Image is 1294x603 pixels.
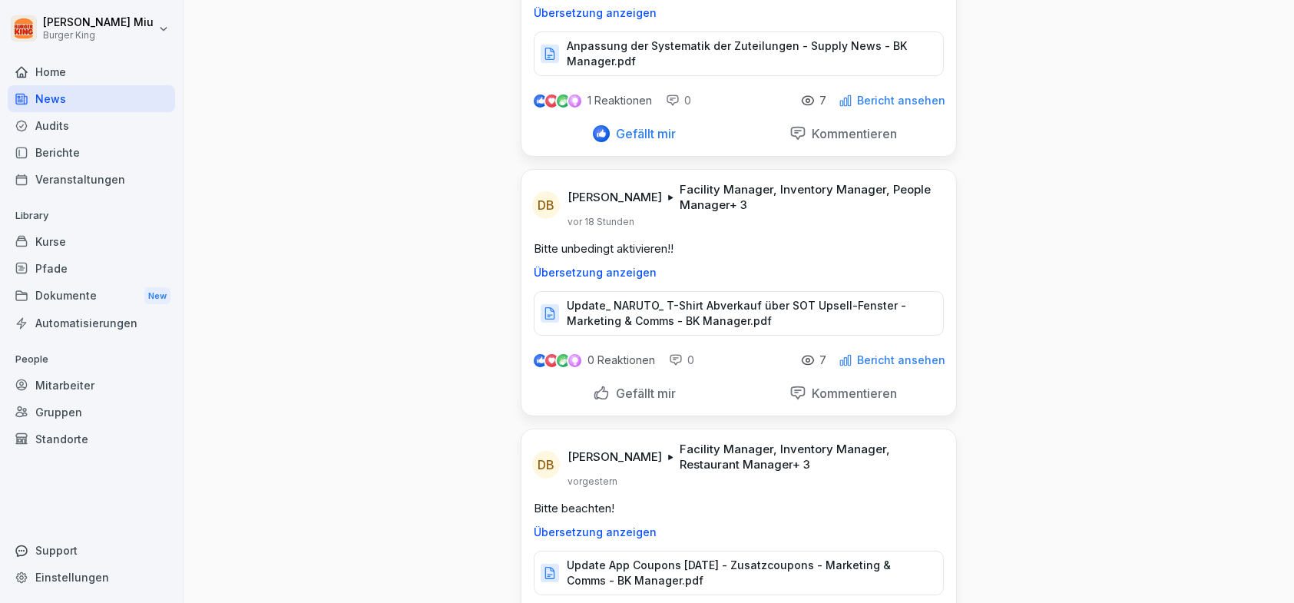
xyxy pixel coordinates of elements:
img: inspiring [568,353,581,367]
p: vor 18 Stunden [568,216,634,228]
p: Bericht ansehen [857,94,945,107]
p: Library [8,204,175,228]
img: inspiring [568,94,581,108]
p: Update App Coupons [DATE] - Zusatzcoupons - Marketing & Comms - BK Manager.pdf [567,558,928,588]
div: DB [532,451,560,479]
a: Audits [8,112,175,139]
p: Gefällt mir [610,386,676,401]
p: Kommentieren [806,126,898,141]
img: love [546,355,558,366]
img: love [546,95,558,107]
p: Kommentieren [806,386,898,401]
div: DB [532,191,560,219]
p: vorgestern [568,475,617,488]
a: News [8,85,175,112]
img: celebrate [557,94,570,108]
a: Automatisierungen [8,310,175,336]
a: Kurse [8,228,175,255]
p: [PERSON_NAME] [568,449,662,465]
img: celebrate [557,354,570,367]
a: Standorte [8,426,175,452]
img: like [534,94,547,107]
a: Update App Coupons [DATE] - Zusatzcoupons - Marketing & Comms - BK Manager.pdf [534,570,944,585]
p: Bericht ansehen [857,354,945,366]
p: Bitte unbedingt aktivieren!! [534,240,944,257]
a: Veranstaltungen [8,166,175,193]
div: 0 [666,93,691,108]
div: Dokumente [8,282,175,310]
p: Update_ NARUTO_ T-Shirt Abverkauf über SOT Upsell-Fenster - Marketing & Comms - BK Manager.pdf [567,298,928,329]
p: Facility Manager, Inventory Manager, Restaurant Manager + 3 [680,442,938,472]
p: 7 [819,354,826,366]
a: Mitarbeiter [8,372,175,399]
p: 0 Reaktionen [587,354,655,366]
a: Update_ NARUTO_ T-Shirt Abverkauf über SOT Upsell-Fenster - Marketing & Comms - BK Manager.pdf [534,310,944,326]
a: Anpassung der Systematik der Zuteilungen - Supply News - BK Manager.pdf [534,51,944,66]
a: Gruppen [8,399,175,426]
p: Burger King [43,30,154,41]
a: Einstellungen [8,564,175,591]
a: DokumenteNew [8,282,175,310]
p: People [8,347,175,372]
p: [PERSON_NAME] Miu [43,16,154,29]
p: Anpassung der Systematik der Zuteilungen - Supply News - BK Manager.pdf [567,38,928,69]
p: Übersetzung anzeigen [534,267,944,279]
div: Support [8,537,175,564]
p: Gefällt mir [610,126,676,141]
img: like [534,354,547,366]
a: Berichte [8,139,175,166]
p: [PERSON_NAME] [568,190,662,205]
p: Übersetzung anzeigen [534,526,944,538]
p: Facility Manager, Inventory Manager, People Manager + 3 [680,182,938,213]
div: 0 [669,353,694,368]
p: Bitte beachten! [534,500,944,517]
a: Home [8,58,175,85]
p: Übersetzung anzeigen [534,7,944,19]
a: Pfade [8,255,175,282]
p: 1 Reaktionen [587,94,652,107]
div: New [144,287,170,305]
p: 7 [819,94,826,107]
